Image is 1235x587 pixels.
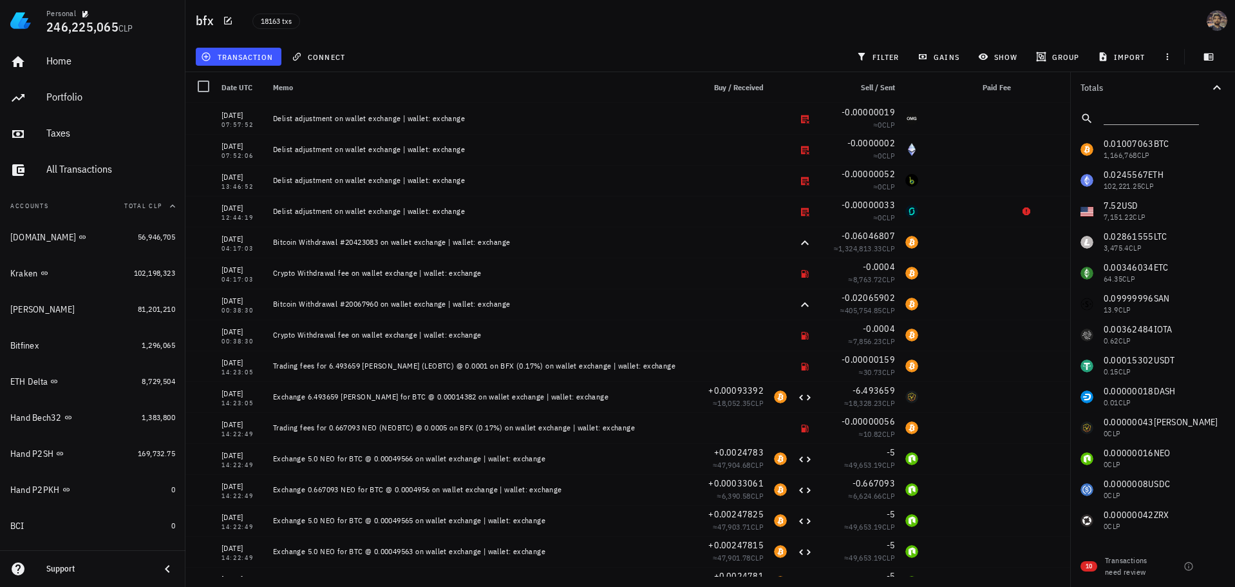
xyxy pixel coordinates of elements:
[842,230,895,242] span: -0.06046807
[222,233,263,245] div: [DATE]
[863,367,882,377] span: 30.73
[222,387,263,400] div: [DATE]
[5,366,180,397] a: ETH Delta 8,729,504
[5,258,180,289] a: Kraken 102,198,323
[849,460,882,470] span: 49,653.19
[842,168,895,180] span: -0.00000052
[842,199,895,211] span: -0.00000033
[222,338,263,345] div: 00:38:30
[849,553,882,563] span: 49,653.19
[708,539,764,551] span: +0.00247815
[222,215,263,221] div: 12:44:19
[46,163,175,175] div: All Transactions
[905,545,918,558] div: NEO-icon
[222,122,263,128] div: 07:57:52
[222,449,263,462] div: [DATE]
[713,553,764,563] span: ≈
[981,52,1017,62] span: show
[847,137,896,149] span: -0.0000002
[171,485,175,494] span: 0
[859,367,895,377] span: ≈
[134,268,175,278] span: 102,198,323
[905,236,918,249] div: BTC-icon
[853,477,895,489] span: -0.667093
[273,392,681,402] div: Exchange 6.493659 [PERSON_NAME] for BTC @ 0.00014382 on wallet exchange | wallet: exchange
[714,82,764,92] span: Buy / Received
[849,522,882,532] span: 49,653.19
[972,48,1025,66] button: show
[10,448,53,459] div: Hand P2SH
[722,491,751,501] span: 6,390.58
[873,151,895,160] span: ≈
[142,340,175,350] span: 1,296,065
[905,112,918,125] div: OMG-icon
[905,514,918,527] div: NEO-icon
[686,72,769,103] div: Buy / Received
[46,8,76,19] div: Personal
[273,361,681,371] div: Trading fees for 6.493659 [PERSON_NAME] (LEOBTC) @ 0.0001 on BFX (0.17%) on wallet exchange | wal...
[751,491,764,501] span: CLP
[5,474,180,505] a: Hand P2PKH 0
[920,52,959,62] span: gains
[774,514,787,527] div: BTC-icon
[708,508,764,520] span: +0.00247825
[882,151,895,160] span: CLP
[844,460,895,470] span: ≈
[853,274,882,284] span: 8,763.72
[273,299,681,309] div: Bitcoin Withdrawal #20067960 on wallet exchange | wallet: exchange
[774,452,787,465] div: BTC-icon
[261,14,292,28] span: 18163 txs
[5,330,180,361] a: Bitfinex 1,296,065
[878,213,881,222] span: 0
[273,175,681,186] div: Delist adjustment on wallet exchange | wallet: exchange
[882,429,895,439] span: CLP
[222,400,263,407] div: 14:23:05
[905,360,918,372] div: BTC-icon
[844,522,895,532] span: ≈
[861,82,895,92] span: Sell / Sent
[5,402,180,433] a: Hand Bech32 1,383,800
[859,429,895,439] span: ≈
[708,477,764,489] span: +0.00033061
[203,52,273,62] span: transaction
[882,553,895,563] span: CLP
[10,232,76,243] div: [DOMAIN_NAME]
[905,298,918,311] div: BTC-icon
[222,573,263,586] div: [DATE]
[849,336,895,346] span: ≈
[222,202,263,215] div: [DATE]
[882,213,895,222] span: CLP
[1093,48,1153,66] button: import
[10,304,75,315] div: [PERSON_NAME]
[273,237,681,247] div: Bitcoin Withdrawal #20423083 on wallet exchange | wallet: exchange
[714,447,764,458] span: +0.0024783
[273,423,681,433] div: Trading fees for 0.667093 NEO (NEOBTC) @ 0.0005 on BFX (0.17%) on wallet exchange | wallet: exchange
[873,213,895,222] span: ≈
[878,151,881,160] span: 0
[887,570,896,582] span: -5
[863,429,882,439] span: 10.82
[905,329,918,342] div: BTC-icon
[138,448,175,458] span: 169,732.75
[882,522,895,532] span: CLP
[287,48,353,66] button: connect
[905,205,918,218] div: SMR-icon
[138,304,175,314] span: 81,201,210
[222,356,263,369] div: [DATE]
[5,438,180,469] a: Hand P2SH 169,732.75
[10,376,48,387] div: ETH Delta
[5,191,180,222] button: AccountsTotal CLP
[842,416,895,427] span: -0.00000056
[751,398,764,408] span: CLP
[222,542,263,555] div: [DATE]
[887,508,896,520] span: -5
[878,182,881,191] span: 0
[1100,52,1145,62] span: import
[222,109,263,122] div: [DATE]
[222,325,263,338] div: [DATE]
[882,305,895,315] span: CLP
[1080,83,1209,92] div: Totals
[294,52,345,62] span: connect
[887,539,896,551] span: -5
[46,127,175,139] div: Taxes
